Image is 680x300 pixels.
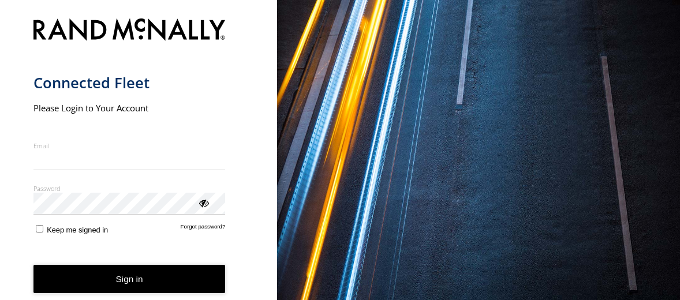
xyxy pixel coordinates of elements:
[33,184,226,193] label: Password
[33,102,226,114] h2: Please Login to Your Account
[33,265,226,293] button: Sign in
[33,141,226,150] label: Email
[36,225,43,232] input: Keep me signed in
[181,223,226,234] a: Forgot password?
[47,226,108,234] span: Keep me signed in
[33,16,226,46] img: Rand McNally
[33,73,226,92] h1: Connected Fleet
[197,197,209,208] div: ViewPassword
